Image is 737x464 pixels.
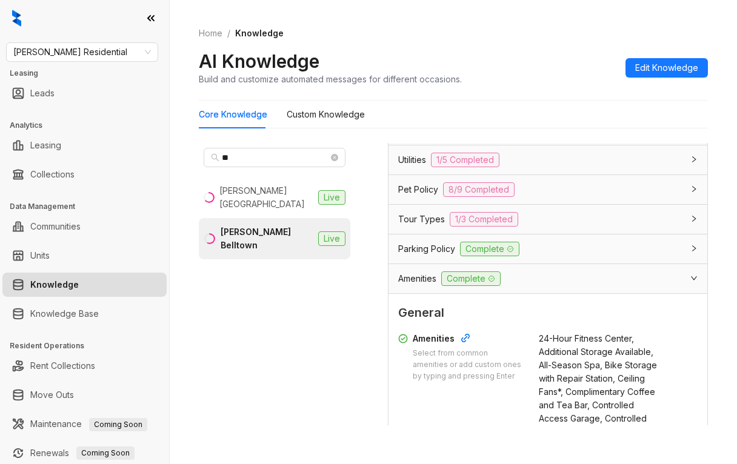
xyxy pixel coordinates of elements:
[331,154,338,161] span: close-circle
[30,354,95,378] a: Rent Collections
[441,271,501,286] span: Complete
[2,214,167,239] li: Communities
[635,61,698,75] span: Edit Knowledge
[389,145,707,174] div: Utilities1/5 Completed
[30,383,74,407] a: Move Outs
[431,153,499,167] span: 1/5 Completed
[389,234,707,263] div: Parking PolicyComplete
[398,213,445,226] span: Tour Types
[76,446,135,460] span: Coming Soon
[625,58,708,78] button: Edit Knowledge
[318,190,345,205] span: Live
[211,153,219,162] span: search
[318,231,345,246] span: Live
[235,28,284,38] span: Knowledge
[89,418,147,431] span: Coming Soon
[227,27,230,40] li: /
[690,215,698,222] span: collapsed
[30,81,55,105] a: Leads
[389,205,707,234] div: Tour Types1/3 Completed
[450,212,518,227] span: 1/3 Completed
[30,273,79,297] a: Knowledge
[221,225,313,252] div: [PERSON_NAME] Belltown
[398,153,426,167] span: Utilities
[199,73,462,85] div: Build and customize automated messages for different occasions.
[690,185,698,193] span: collapsed
[2,244,167,268] li: Units
[413,348,524,382] div: Select from common amenities or add custom ones by typing and pressing Enter
[690,156,698,163] span: collapsed
[10,120,169,131] h3: Analytics
[30,244,50,268] a: Units
[30,214,81,239] a: Communities
[30,162,75,187] a: Collections
[398,242,455,256] span: Parking Policy
[2,81,167,105] li: Leads
[2,354,167,378] li: Rent Collections
[389,175,707,204] div: Pet Policy8/9 Completed
[690,274,698,282] span: expanded
[196,27,225,40] a: Home
[443,182,515,197] span: 8/9 Completed
[30,302,99,326] a: Knowledge Base
[460,242,519,256] span: Complete
[287,108,365,121] div: Custom Knowledge
[398,272,436,285] span: Amenities
[398,303,698,322] span: General
[12,10,21,27] img: logo
[2,383,167,407] li: Move Outs
[2,133,167,157] li: Leasing
[2,302,167,326] li: Knowledge Base
[398,183,438,196] span: Pet Policy
[690,245,698,252] span: collapsed
[219,184,313,211] div: [PERSON_NAME] [GEOGRAPHIC_DATA]
[30,133,61,157] a: Leasing
[413,332,524,348] div: Amenities
[2,412,167,436] li: Maintenance
[199,108,267,121] div: Core Knowledge
[10,340,169,351] h3: Resident Operations
[10,201,169,212] h3: Data Management
[199,50,319,73] h2: AI Knowledge
[10,68,169,79] h3: Leasing
[2,273,167,297] li: Knowledge
[13,43,151,61] span: Griffis Residential
[389,264,707,293] div: AmenitiesComplete
[2,162,167,187] li: Collections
